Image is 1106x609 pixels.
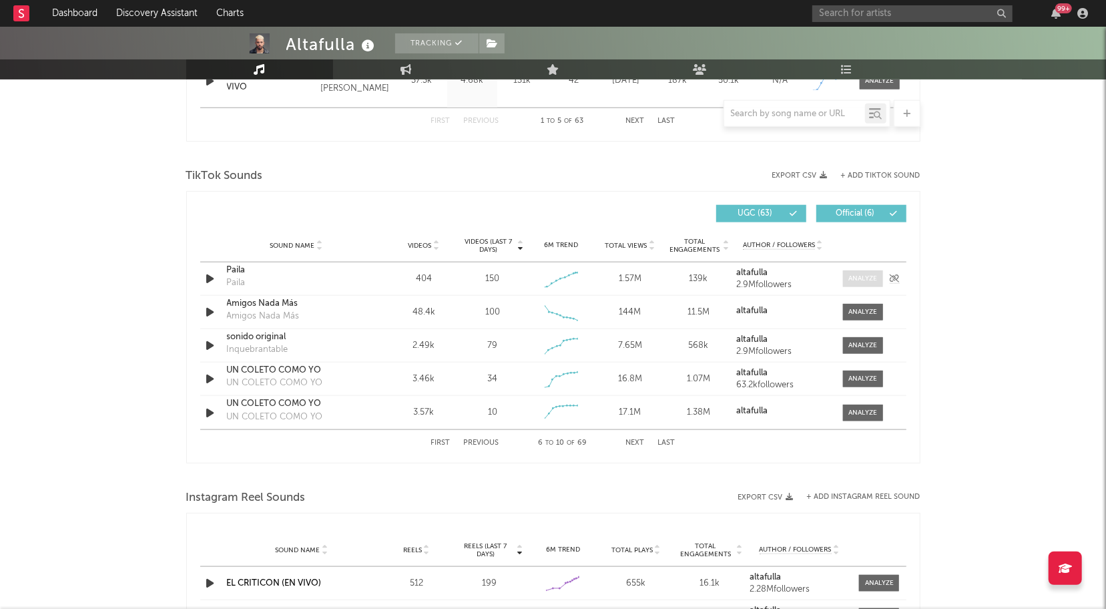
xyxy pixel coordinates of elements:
div: Amigos Nada Más [227,310,300,323]
a: altafulla [736,369,829,378]
div: 4.68k [451,74,494,87]
button: + Add Instagram Reel Sound [807,493,920,501]
div: + Add Instagram Reel Sound [794,493,920,501]
div: 2.28M followers [750,585,850,594]
div: 144M [599,306,661,319]
span: UGC ( 63 ) [725,210,786,218]
a: Paila [227,264,366,277]
div: 48.4k [393,306,455,319]
strong: altafulla [750,573,781,582]
div: 63.2k followers [736,381,829,390]
div: 42 [551,74,597,87]
div: 6M Trend [530,240,592,250]
div: 131k [501,74,544,87]
span: Reels (last 7 days) [457,542,515,558]
span: Total Engagements [667,238,722,254]
button: Last [658,439,675,447]
div: 512 [383,577,450,590]
div: 2025 [PERSON_NAME] [320,65,393,97]
a: altafulla [750,573,850,582]
div: 139k [667,272,730,286]
div: 99 + [1055,3,1072,13]
div: 100 [485,306,500,319]
a: altafulla [736,307,829,316]
button: Official(6) [816,205,906,222]
div: 16.8M [599,373,661,386]
a: altafulla [736,268,829,278]
strong: altafulla [736,369,768,377]
span: Total Plays [611,546,653,554]
button: Export CSV [772,172,828,180]
div: 34 [487,373,497,386]
div: 50.1k [707,74,752,87]
div: UN COLETO COMO YO [227,377,323,390]
div: Paila [227,276,246,290]
input: Search for artists [812,5,1013,22]
strong: altafulla [736,407,768,415]
div: 16.1k [676,577,743,590]
div: 150 [485,272,499,286]
button: Next [626,439,645,447]
div: [DATE] [604,74,649,87]
input: Search by song name or URL [724,109,865,120]
a: altafulla [736,407,829,416]
div: 187k [655,74,700,87]
strong: altafulla [736,335,768,344]
span: Instagram Reel Sounds [186,490,306,506]
div: 2.9M followers [736,347,829,357]
strong: altafulla [736,268,768,277]
span: Official ( 6 ) [825,210,886,218]
button: Export CSV [738,493,794,501]
button: + Add TikTok Sound [841,172,920,180]
div: Inquebrantable [227,343,288,357]
div: 79 [487,339,497,353]
a: EL CRITICON (EN VIVO) [227,579,322,588]
span: Total Engagements [676,542,735,558]
span: Reels [403,546,422,554]
div: 655k [603,577,669,590]
div: 2.9M followers [736,280,829,290]
div: 3.46k [393,373,455,386]
div: 7.65M [599,339,661,353]
a: UN COLETO COMO YO [227,397,366,411]
div: N/A [758,74,803,87]
div: 1.57M [599,272,661,286]
a: sonido original [227,331,366,344]
div: 37.3k [400,74,444,87]
span: Videos (last 7 days) [461,238,515,254]
span: Total Views [605,242,647,250]
a: EL CRITICON - EN VIVO [227,68,314,94]
div: UN COLETO COMO YO [227,411,323,424]
a: UN COLETO COMO YO [227,364,366,377]
span: Videos [408,242,432,250]
span: TikTok Sounds [186,168,263,184]
a: altafulla [736,335,829,345]
a: Amigos Nada Más [227,297,366,311]
span: Author / Followers [743,241,815,250]
strong: altafulla [736,307,768,315]
div: 568k [667,339,730,353]
div: 2.49k [393,339,455,353]
div: Altafulla [286,33,378,55]
div: 3.57k [393,406,455,419]
div: 1.38M [667,406,730,419]
button: First [431,439,451,447]
div: 10 [488,406,497,419]
div: 6 10 69 [526,435,599,451]
div: 6M Trend [530,545,597,555]
button: 99+ [1051,8,1061,19]
span: of [567,440,575,446]
div: 199 [457,577,523,590]
span: Sound Name [270,242,315,250]
div: 404 [393,272,455,286]
button: + Add TikTok Sound [828,172,920,180]
button: Tracking [395,33,479,53]
button: UGC(63) [716,205,806,222]
span: Sound Name [275,546,320,554]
